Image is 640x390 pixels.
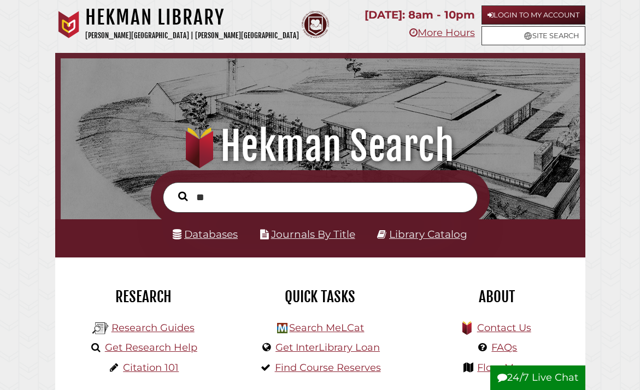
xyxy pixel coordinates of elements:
a: Journals By Title [271,228,355,241]
img: Hekman Library Logo [92,320,109,337]
a: Site Search [482,26,585,45]
p: [PERSON_NAME][GEOGRAPHIC_DATA] | [PERSON_NAME][GEOGRAPHIC_DATA] [85,29,299,42]
a: Research Guides [111,322,195,334]
a: Login to My Account [482,5,585,25]
a: Find Course Reserves [275,362,381,374]
p: [DATE]: 8am - 10pm [365,5,475,25]
img: Calvin Theological Seminary [302,11,329,38]
a: Contact Us [477,322,531,334]
h2: Research [63,287,224,306]
h1: Hekman Search [70,122,570,170]
a: Databases [173,228,238,241]
i: Search [178,191,187,202]
h1: Hekman Library [85,5,299,29]
img: Calvin University [55,11,83,38]
a: Citation 101 [123,362,179,374]
a: Floor Maps [477,362,531,374]
a: Get InterLibrary Loan [275,341,380,353]
h2: About [416,287,577,306]
a: More Hours [409,27,475,39]
a: Search MeLCat [289,322,364,334]
a: Get Research Help [105,341,197,353]
h2: Quick Tasks [240,287,400,306]
a: Library Catalog [389,228,467,241]
img: Hekman Library Logo [277,323,287,333]
button: Search [173,189,193,204]
a: FAQs [491,341,517,353]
